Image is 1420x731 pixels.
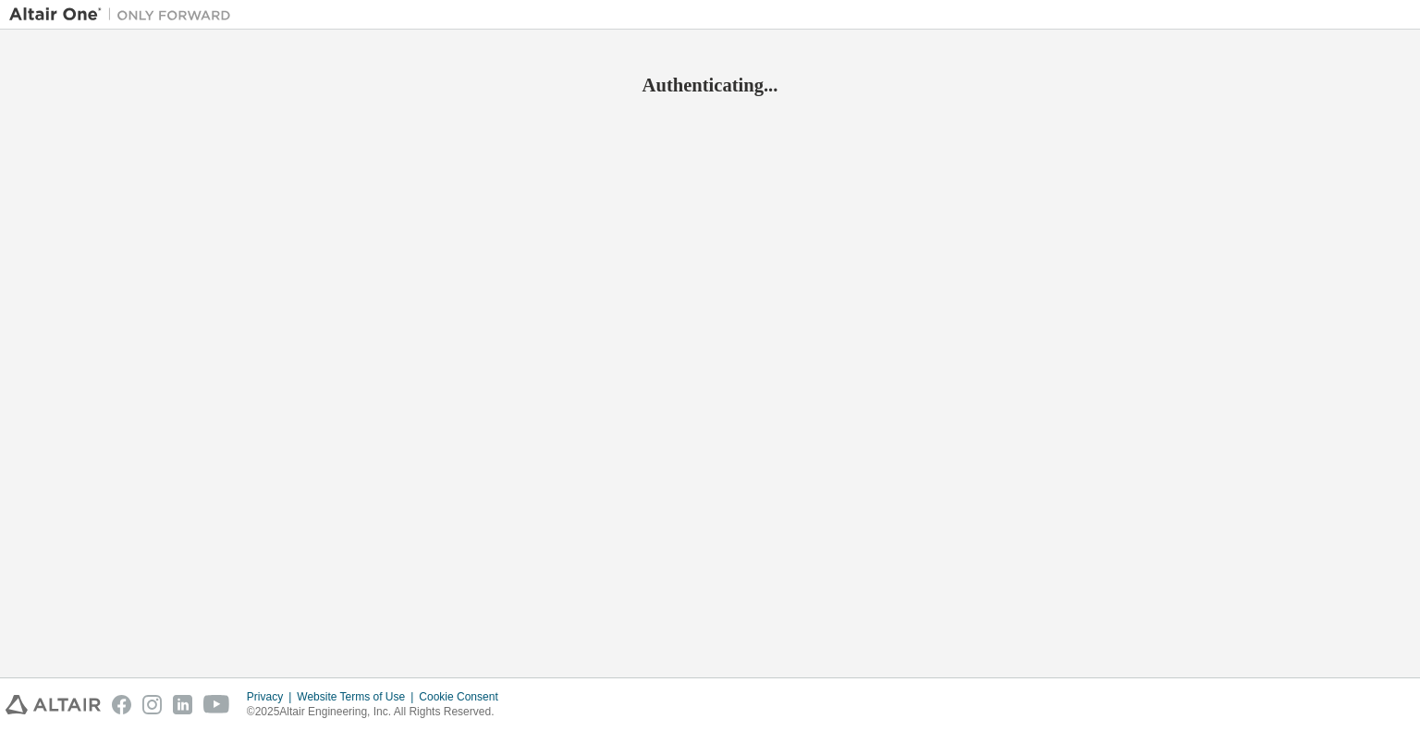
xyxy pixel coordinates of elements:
[247,689,297,704] div: Privacy
[142,695,162,714] img: instagram.svg
[9,6,240,24] img: Altair One
[203,695,230,714] img: youtube.svg
[419,689,508,704] div: Cookie Consent
[247,704,509,720] p: © 2025 Altair Engineering, Inc. All Rights Reserved.
[6,695,101,714] img: altair_logo.svg
[9,73,1411,97] h2: Authenticating...
[297,689,419,704] div: Website Terms of Use
[112,695,131,714] img: facebook.svg
[173,695,192,714] img: linkedin.svg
